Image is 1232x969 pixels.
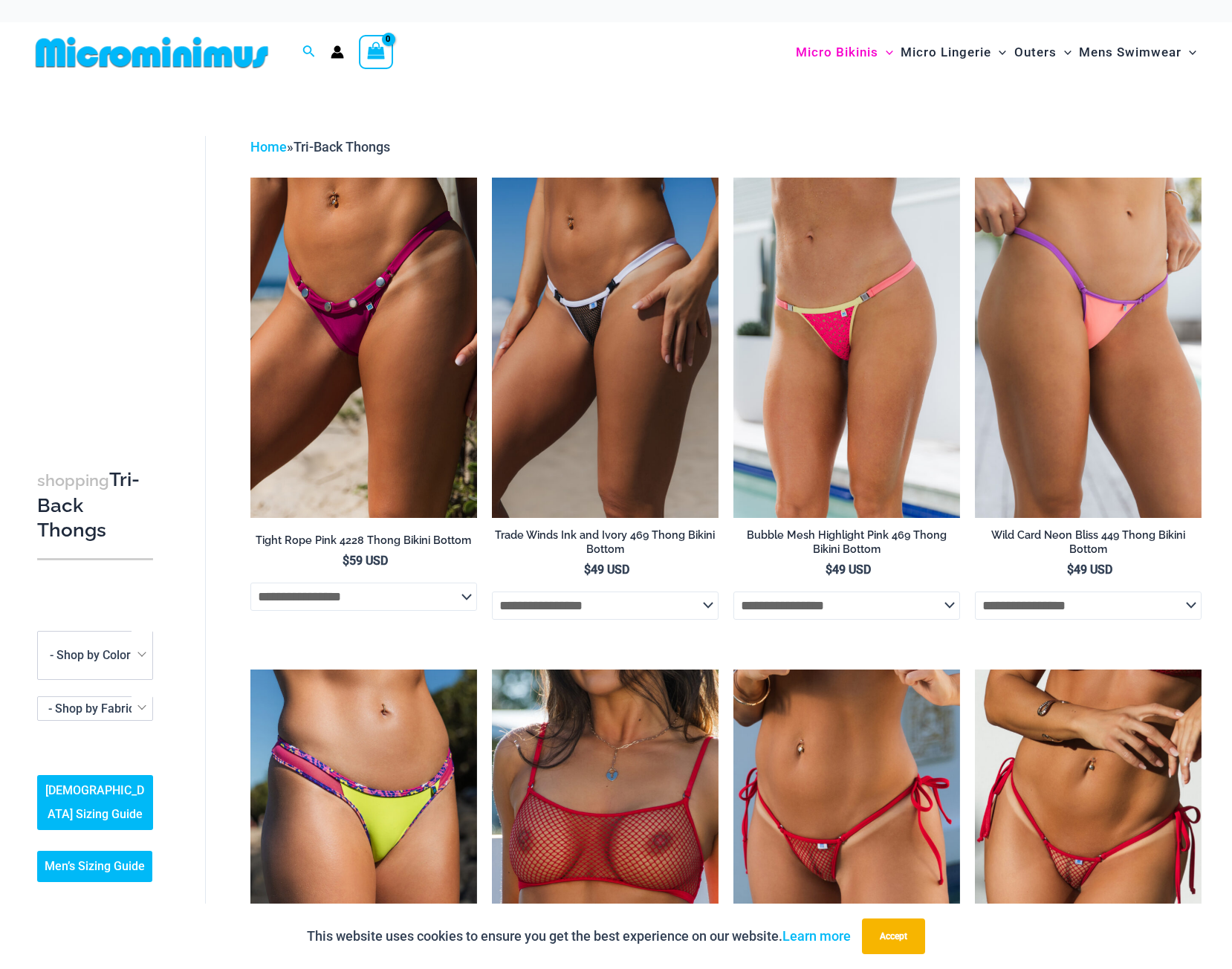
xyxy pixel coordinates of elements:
span: Menu Toggle [1181,33,1196,71]
a: Bubble Mesh Highlight Pink 469 Thong Bikini Bottom [733,528,960,562]
a: Trade Winds Ink and Ivory 469 Thong Bikini Bottom [492,528,719,562]
img: Tight Rope Pink 4228 Thong 01 [250,178,477,518]
span: Menu Toggle [991,33,1006,71]
span: Micro Lingerie [901,33,991,71]
span: - Shop by Fabric [37,696,153,721]
bdi: 59 USD [343,554,388,568]
h2: Tight Rope Pink 4228 Thong Bikini Bottom [250,534,477,548]
img: MM SHOP LOGO FLAT [30,36,274,69]
a: Tradewinds Ink and Ivory 469 Thong 01Tradewinds Ink and Ivory 469 Thong 02Tradewinds Ink and Ivor... [492,178,719,518]
a: [DEMOGRAPHIC_DATA] Sizing Guide [37,775,153,830]
span: - Shop by Color [38,632,152,679]
iframe: TrustedSite Certified [37,124,171,421]
a: View Shopping Cart, empty [359,35,393,69]
img: Bubble Mesh Highlight Pink 469 Thong 01 [733,178,960,518]
span: Menu Toggle [1057,33,1071,71]
span: - Shop by Fabric [48,701,134,716]
bdi: 49 USD [826,563,871,577]
span: » [250,139,390,155]
a: Search icon link [302,43,316,62]
a: Tight Rope Pink 4228 Thong 01Tight Rope Pink 4228 Thong 02Tight Rope Pink 4228 Thong 02 [250,178,477,518]
a: Home [250,139,287,155]
a: Micro LingerieMenu ToggleMenu Toggle [897,30,1010,75]
a: Wild Card Neon Bliss 449 Thong 01Wild Card Neon Bliss 449 Thong 02Wild Card Neon Bliss 449 Thong 02 [975,178,1202,518]
a: Mens SwimwearMenu ToggleMenu Toggle [1075,30,1200,75]
a: Tight Rope Pink 4228 Thong Bikini Bottom [250,534,477,553]
span: $ [826,563,832,577]
span: - Shop by Fabric [38,697,152,720]
a: Bubble Mesh Highlight Pink 469 Thong 01Bubble Mesh Highlight Pink 469 Thong 02Bubble Mesh Highlig... [733,178,960,518]
button: Accept [862,918,925,954]
span: $ [584,563,591,577]
h2: Trade Winds Ink and Ivory 469 Thong Bikini Bottom [492,528,719,556]
p: This website uses cookies to ensure you get the best experience on our website. [307,925,851,947]
span: $ [1067,563,1074,577]
span: $ [343,554,349,568]
img: Wild Card Neon Bliss 449 Thong 01 [975,178,1202,518]
img: Tradewinds Ink and Ivory 469 Thong 01 [492,178,719,518]
a: Account icon link [331,45,344,59]
a: OutersMenu ToggleMenu Toggle [1011,30,1075,75]
h2: Bubble Mesh Highlight Pink 469 Thong Bikini Bottom [733,528,960,556]
span: Micro Bikinis [796,33,878,71]
span: Tri-Back Thongs [294,139,390,155]
h3: Tri-Back Thongs [37,467,153,543]
nav: Site Navigation [790,27,1202,77]
a: Wild Card Neon Bliss 449 Thong Bikini Bottom [975,528,1202,562]
a: Micro BikinisMenu ToggleMenu Toggle [792,30,897,75]
span: - Shop by Color [37,631,153,680]
a: Men’s Sizing Guide [37,851,152,882]
span: shopping [37,471,109,490]
span: - Shop by Color [50,648,131,662]
span: Outers [1014,33,1057,71]
span: Mens Swimwear [1079,33,1181,71]
span: Menu Toggle [878,33,893,71]
bdi: 49 USD [1067,563,1112,577]
bdi: 49 USD [584,563,629,577]
h2: Wild Card Neon Bliss 449 Thong Bikini Bottom [975,528,1202,556]
a: Learn more [782,928,851,944]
